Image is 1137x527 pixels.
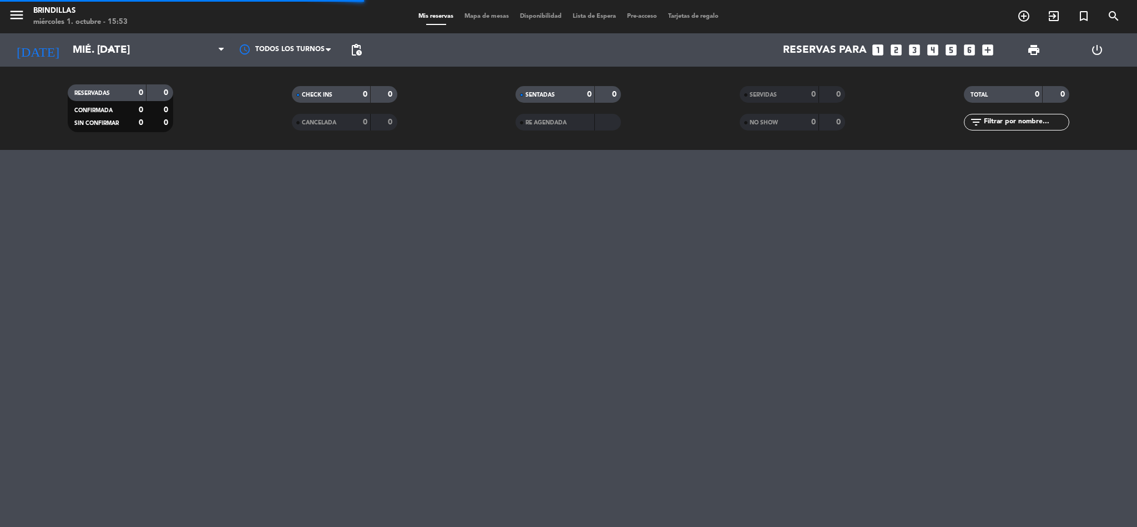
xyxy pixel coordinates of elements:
[783,44,867,56] span: Reservas para
[103,43,117,57] i: arrow_drop_down
[621,13,663,19] span: Pre-acceso
[1017,9,1030,23] i: add_circle_outline
[969,116,983,129] i: filter_list
[871,43,885,57] i: looks_one
[750,92,777,98] span: SERVIDAS
[74,91,110,96] span: RESERVADAS
[33,17,128,28] div: miércoles 1. octubre - 15:53
[567,13,621,19] span: Lista de Espera
[836,91,843,98] strong: 0
[962,43,977,57] i: looks_6
[74,121,119,126] span: SIN CONFIRMAR
[33,6,128,17] div: Brindillas
[514,13,567,19] span: Disponibilidad
[413,13,459,19] span: Mis reservas
[981,43,995,57] i: add_box
[363,91,367,98] strong: 0
[164,106,170,114] strong: 0
[1065,33,1129,67] div: LOG OUT
[459,13,514,19] span: Mapa de mesas
[164,89,170,97] strong: 0
[750,120,778,126] span: NO SHOW
[836,118,843,126] strong: 0
[1077,9,1090,23] i: turned_in_not
[1060,91,1067,98] strong: 0
[983,116,1069,128] input: Filtrar por nombre...
[139,119,143,127] strong: 0
[907,43,922,57] i: looks_3
[388,91,395,98] strong: 0
[74,108,113,113] span: CONFIRMADA
[8,7,25,27] button: menu
[363,118,367,126] strong: 0
[811,91,816,98] strong: 0
[1027,43,1040,57] span: print
[525,92,555,98] span: SENTADAS
[1035,91,1039,98] strong: 0
[139,106,143,114] strong: 0
[1107,9,1120,23] i: search
[8,7,25,23] i: menu
[587,91,592,98] strong: 0
[944,43,958,57] i: looks_5
[388,118,395,126] strong: 0
[811,118,816,126] strong: 0
[350,43,363,57] span: pending_actions
[1090,43,1104,57] i: power_settings_new
[302,120,336,126] span: CANCELADA
[139,89,143,97] strong: 0
[8,38,67,62] i: [DATE]
[612,91,619,98] strong: 0
[164,119,170,127] strong: 0
[971,92,988,98] span: TOTAL
[663,13,724,19] span: Tarjetas de regalo
[889,43,903,57] i: looks_two
[926,43,940,57] i: looks_4
[525,120,567,126] span: RE AGENDADA
[1047,9,1060,23] i: exit_to_app
[302,92,332,98] span: CHECK INS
